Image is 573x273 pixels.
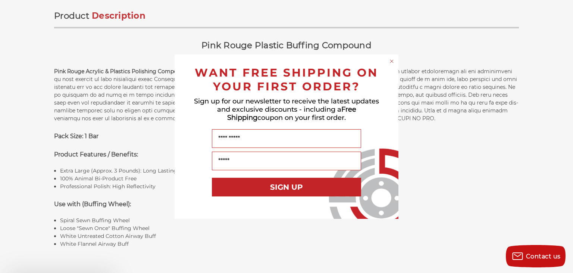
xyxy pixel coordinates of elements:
button: Close dialog [388,58,395,65]
span: Contact us [526,253,561,260]
button: SIGN UP [212,178,361,196]
span: Free Shipping [227,105,356,122]
button: Contact us [506,245,566,267]
span: WANT FREE SHIPPING ON YOUR FIRST ORDER? [195,66,378,93]
span: Sign up for our newsletter to receive the latest updates and exclusive discounts - including a co... [194,97,379,122]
